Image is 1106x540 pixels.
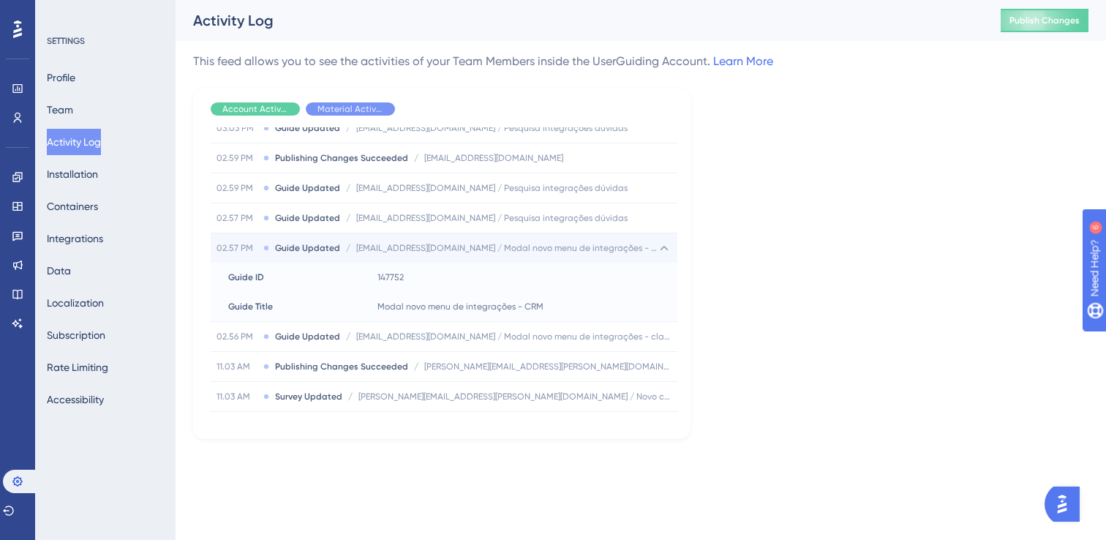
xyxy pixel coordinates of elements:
[47,97,73,123] button: Team
[356,182,628,194] span: [EMAIL_ADDRESS][DOMAIN_NAME] / Pesquisa integrações dúvidas
[377,301,543,312] span: Modal novo menu de integrações - CRM
[222,103,288,115] span: Account Activity
[47,258,71,284] button: Data
[211,412,677,459] td: [DATE]
[228,301,273,312] span: Guide Title
[228,271,264,283] span: Guide ID
[356,331,671,342] span: [EMAIL_ADDRESS][DOMAIN_NAME] / Modal novo menu de integrações - classificados
[1001,9,1088,32] button: Publish Changes
[346,242,350,254] span: /
[217,182,257,194] span: 02.59 PM
[1009,15,1080,26] span: Publish Changes
[275,361,408,372] span: Publishing Changes Succeeded
[275,152,408,164] span: Publishing Changes Succeeded
[193,10,964,31] div: Activity Log
[34,4,91,21] span: Need Help?
[317,103,383,115] span: Material Activity
[217,361,257,372] span: 11.03 AM
[102,7,106,19] div: 6
[346,212,350,224] span: /
[358,391,671,402] span: [PERSON_NAME][EMAIL_ADDRESS][PERSON_NAME][DOMAIN_NAME] / Novo chat CRM
[348,391,353,402] span: /
[47,193,98,220] button: Containers
[217,152,257,164] span: 02.59 PM
[47,354,108,380] button: Rate Limiting
[47,64,75,91] button: Profile
[414,361,418,372] span: /
[713,54,773,68] a: Learn More
[275,212,340,224] span: Guide Updated
[217,122,257,134] span: 03.03 PM
[47,161,98,187] button: Installation
[275,122,340,134] span: Guide Updated
[47,129,101,155] button: Activity Log
[356,242,657,254] span: [EMAIL_ADDRESS][DOMAIN_NAME] / Modal novo menu de integrações - CRM
[356,212,628,224] span: [EMAIL_ADDRESS][DOMAIN_NAME] / Pesquisa integrações dúvidas
[377,271,404,283] span: 147752
[1045,482,1088,526] iframe: UserGuiding AI Assistant Launcher
[275,331,340,342] span: Guide Updated
[275,391,342,402] span: Survey Updated
[424,361,671,372] span: [PERSON_NAME][EMAIL_ADDRESS][PERSON_NAME][DOMAIN_NAME]
[193,53,773,70] div: This feed allows you to see the activities of your Team Members inside the UserGuiding Account.
[217,212,257,224] span: 02.57 PM
[346,182,350,194] span: /
[346,331,350,342] span: /
[356,122,628,134] span: [EMAIL_ADDRESS][DOMAIN_NAME] / Pesquisa integrações dúvidas
[217,242,257,254] span: 02.57 PM
[47,322,105,348] button: Subscription
[346,122,350,134] span: /
[217,391,257,402] span: 11.03 AM
[47,290,104,316] button: Localization
[47,225,103,252] button: Integrations
[275,182,340,194] span: Guide Updated
[414,152,418,164] span: /
[47,35,165,47] div: SETTINGS
[47,386,104,413] button: Accessibility
[217,331,257,342] span: 02.56 PM
[424,152,563,164] span: [EMAIL_ADDRESS][DOMAIN_NAME]
[275,242,340,254] span: Guide Updated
